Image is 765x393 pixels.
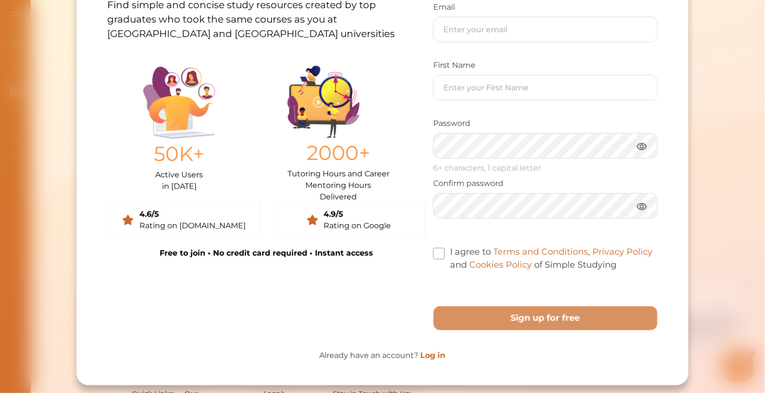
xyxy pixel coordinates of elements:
p: Hey there If you have any questions, I'm here to help! Just text back 'Hi' and choose from the fo... [84,33,212,61]
button: Sign up for free [433,306,658,331]
p: First Name [433,60,658,71]
p: 2000+ [288,138,389,168]
p: Tutoring Hours and Career Mentoring Hours Delivered [288,168,389,193]
a: Terms and Conditions [493,246,588,257]
div: 4.9/5 [324,209,391,220]
img: Illustration.25158f3c.png [143,67,215,139]
span: 🌟 [192,51,201,61]
img: eye.3286bcf0.webp [636,140,648,152]
img: eye.3286bcf0.webp [636,200,648,212]
input: Enter your First Name [434,75,657,100]
a: 4.6/5Rating on [DOMAIN_NAME] [107,200,261,240]
p: Password [433,118,658,129]
input: Enter your email [434,17,657,42]
div: Nini [108,16,119,25]
p: Free to join • No credit card required • Instant access [107,247,426,259]
a: Log in [420,351,445,360]
span: 👋 [115,33,124,42]
p: 6+ characters, 1 capital letter [433,162,658,174]
a: 4.9/5Rating on Google [272,200,426,240]
img: Nini [84,10,102,28]
i: 1 [213,71,221,79]
p: 50K+ [143,139,215,169]
label: I agree to , and of Simple Studying [433,246,658,271]
p: Already have an account? [107,350,658,361]
div: 4.6/5 [139,209,246,220]
div: Rating on [DOMAIN_NAME] [139,220,246,232]
p: Confirm password [433,178,658,189]
div: Rating on Google [324,220,391,232]
a: Cookies Policy [469,259,532,270]
p: Active Users in [DATE] [143,169,215,192]
p: Email [433,1,658,13]
img: Group%201403.ccdcecb8.png [288,66,360,138]
a: Privacy Policy [592,246,652,257]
